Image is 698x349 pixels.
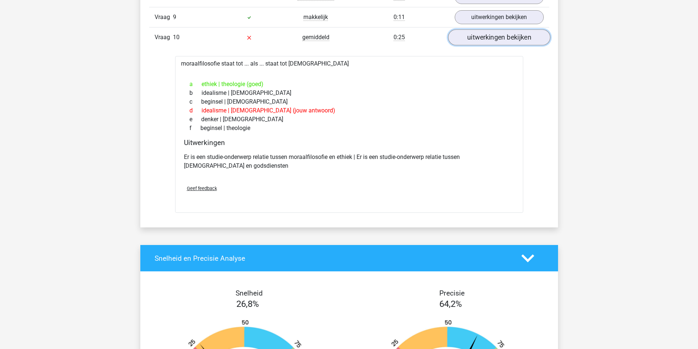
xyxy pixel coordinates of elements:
div: moraalfilosofie staat tot ... als ... staat tot [DEMOGRAPHIC_DATA] [175,56,523,213]
span: 9 [173,14,176,21]
span: f [189,124,200,133]
h4: Snelheid [155,289,344,297]
span: Vraag [155,13,173,22]
div: ethiek | theologie (goed) [184,80,514,89]
a: uitwerkingen bekijken [455,10,544,24]
span: e [189,115,201,124]
span: c [189,97,201,106]
div: beginsel | [DEMOGRAPHIC_DATA] [184,97,514,106]
h4: Uitwerkingen [184,138,514,147]
span: 10 [173,34,180,41]
span: Geef feedback [187,186,217,191]
h4: Precisie [358,289,547,297]
span: gemiddeld [302,34,329,41]
span: Vraag [155,33,173,42]
span: 0:25 [394,34,405,41]
span: makkelijk [303,14,328,21]
span: d [189,106,202,115]
div: idealisme | [DEMOGRAPHIC_DATA] (jouw antwoord) [184,106,514,115]
span: 64,2% [439,299,462,309]
h4: Snelheid en Precisie Analyse [155,254,510,263]
div: denker | [DEMOGRAPHIC_DATA] [184,115,514,124]
div: beginsel | theologie [184,124,514,133]
span: a [189,80,202,89]
span: 26,8% [236,299,259,309]
a: uitwerkingen bekijken [448,29,550,45]
p: Er is een studie-onderwerp relatie tussen moraalfilosofie en ethiek | Er is een studie-onderwerp ... [184,153,514,170]
div: idealisme | [DEMOGRAPHIC_DATA] [184,89,514,97]
span: b [189,89,202,97]
span: 0:11 [394,14,405,21]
